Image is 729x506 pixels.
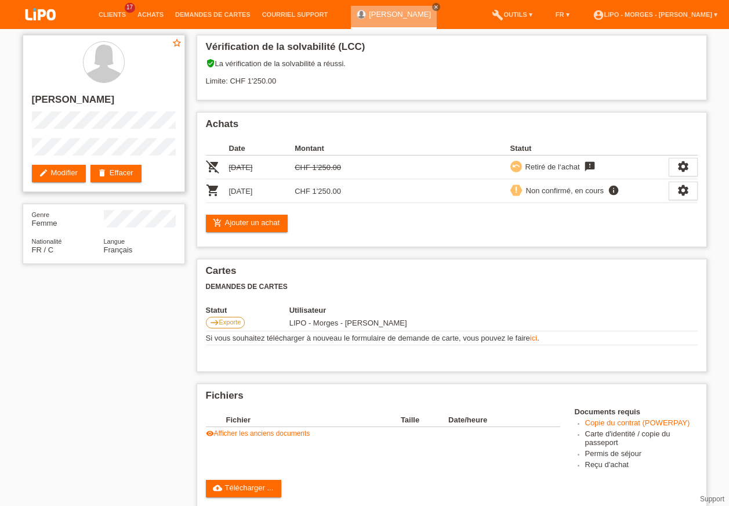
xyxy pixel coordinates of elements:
a: buildOutils ▾ [486,11,538,18]
a: Clients [93,11,132,18]
i: verified_user [206,59,215,68]
span: France / C / 02.07.2007 [32,245,54,254]
i: star_border [172,38,182,48]
div: Femme [32,210,104,227]
h4: Documents requis [575,407,698,416]
span: Nationalité [32,238,62,245]
a: star_border [172,38,182,50]
i: account_circle [593,9,604,21]
th: Montant [295,142,361,156]
a: ici [530,334,537,342]
h2: Cartes [206,265,698,283]
h2: [PERSON_NAME] [32,94,176,111]
span: Exporte [219,319,241,326]
i: settings [677,184,690,197]
div: La vérification de la solvabilité a réussi. Limite: CHF 1'250.00 [206,59,698,94]
a: add_shopping_cartAjouter un achat [206,215,288,232]
td: CHF 1'250.00 [295,156,361,179]
th: Statut [510,142,669,156]
a: close [432,3,440,11]
i: POSP00025947 [206,160,220,174]
i: info [607,185,621,196]
i: add_shopping_cart [213,218,222,227]
li: Reçu d'achat [585,460,698,471]
i: edit [39,168,48,178]
i: settings [677,160,690,173]
span: Genre [32,211,50,218]
th: Statut [206,306,289,315]
i: priority_high [512,186,520,194]
i: cloud_upload [213,483,222,493]
td: [DATE] [229,179,295,203]
span: Français [104,245,133,254]
i: undo [512,162,520,170]
i: close [433,4,439,10]
a: account_circleLIPO - Morges - [PERSON_NAME] ▾ [587,11,723,18]
li: Carte d'identité / copie du passeport [585,429,698,449]
a: visibilityAfficher les anciens documents [206,429,310,438]
i: feedback [583,161,597,172]
h2: Fichiers [206,390,698,407]
i: build [492,9,503,21]
td: [DATE] [229,156,295,179]
a: FR ▾ [550,11,575,18]
div: Non confirmé, en cours [523,185,604,197]
i: delete [97,168,107,178]
a: LIPO pay [12,24,70,32]
span: Langue [104,238,125,245]
th: Date/heure [448,413,543,427]
span: 09.08.2025 [289,319,407,327]
h2: Vérification de la solvabilité (LCC) [206,41,698,59]
h3: Demandes de cartes [206,283,698,291]
span: 17 [125,3,135,13]
th: Utilisateur [289,306,486,315]
li: Permis de séjour [585,449,698,460]
a: editModifier [32,165,86,182]
i: visibility [206,429,214,438]
h2: Achats [206,118,698,136]
th: Fichier [226,413,401,427]
a: cloud_uploadTélécharger ... [206,480,282,497]
i: POSP00026778 [206,183,220,197]
th: Date [229,142,295,156]
i: east [210,318,219,327]
a: deleteEffacer [90,165,142,182]
th: Taille [401,413,448,427]
a: Courriel Support [256,11,333,18]
td: CHF 1'250.00 [295,179,361,203]
a: Support [700,495,724,503]
a: Demandes de cartes [169,11,256,18]
a: Achats [132,11,169,18]
a: [PERSON_NAME] [369,10,431,19]
a: Copie du contrat (POWERPAY) [585,418,690,427]
td: Si vous souhaitez télécharger à nouveau le formulaire de demande de carte, vous pouvez le faire . [206,331,698,345]
div: Retiré de l‘achat [522,161,580,173]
